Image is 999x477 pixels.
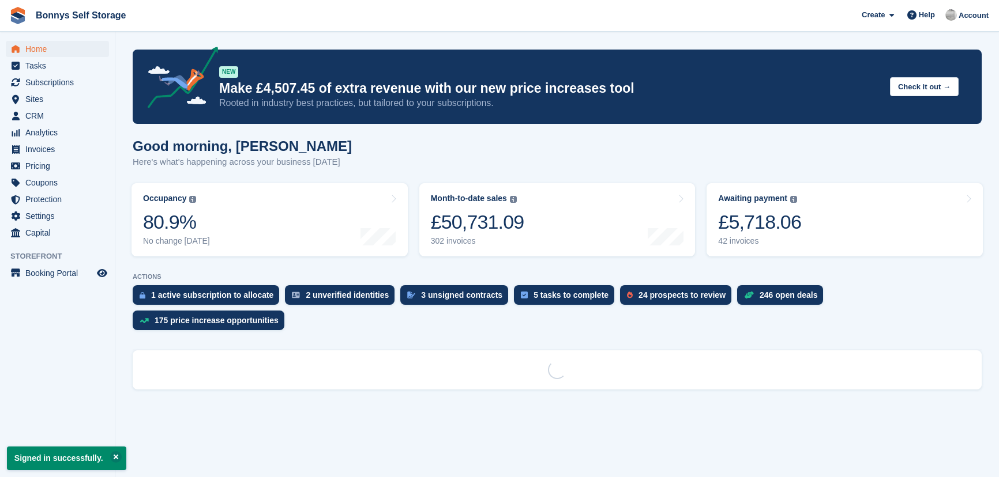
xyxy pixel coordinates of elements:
[25,124,95,141] span: Analytics
[25,74,95,90] span: Subscriptions
[31,6,130,25] a: Bonnys Self Storage
[6,158,109,174] a: menu
[25,91,95,107] span: Sites
[6,108,109,124] a: menu
[6,225,109,241] a: menu
[790,196,797,203] img: icon-info-grey-7440780725fd019a000dd9b08b2336e03edf1995a4989e88bcd33f0948082b44.svg
[133,156,352,169] p: Here's what's happening across your business [DATE]
[6,91,109,107] a: menu
[514,285,620,311] a: 5 tasks to complete
[431,236,524,246] div: 302 invoices
[744,291,754,299] img: deal-1b604bf984904fb50ccaf53a9ad4b4a5d6e5aea283cecdc64d6e3604feb123c2.svg
[219,66,238,78] div: NEW
[25,225,95,241] span: Capital
[95,266,109,280] a: Preview store
[737,285,829,311] a: 246 open deals
[25,191,95,207] span: Protection
[6,124,109,141] a: menu
[140,291,145,299] img: active_subscription_to_allocate_icon-d502201f5373d7db506a760aba3b589e785aa758c864c3986d89f69b8ff3...
[140,318,149,323] img: price_increase_opportunities-93ffe204e8149a01c8c9dc8f82e8f89637d9d84a8eef4429ea346261dce0b2c0.svg
[219,97,881,109] p: Rooted in industry best practices, but tailored to your subscriptions.
[132,183,408,256] a: Occupancy 80.9% No change [DATE]
[6,175,109,191] a: menu
[6,58,109,74] a: menu
[707,183,983,256] a: Awaiting payment £5,718.06 42 invoices
[620,285,737,311] a: 24 prospects to review
[521,291,528,298] img: task-75834270c22a3079a89374b754ae025e5fb1db73e45f91037f5363f120a921f8.svg
[25,158,95,174] span: Pricing
[25,175,95,191] span: Coupons
[627,291,633,298] img: prospect-51fa495bee0391a8d652442698ab0144808aea92771e9ea1ae160a38d050c398.svg
[890,77,959,96] button: Check it out →
[25,208,95,224] span: Settings
[919,9,935,21] span: Help
[6,41,109,57] a: menu
[718,194,787,203] div: Awaiting payment
[862,9,885,21] span: Create
[534,290,609,300] div: 5 tasks to complete
[133,138,352,154] h1: Good morning, [PERSON_NAME]
[143,210,210,234] div: 80.9%
[189,196,196,203] img: icon-info-grey-7440780725fd019a000dd9b08b2336e03edf1995a4989e88bcd33f0948082b44.svg
[407,291,415,298] img: contract_signature_icon-13c848040528278c33f63329250d36e43548de30e8caae1d1a13099fd9432cc5.svg
[510,196,517,203] img: icon-info-grey-7440780725fd019a000dd9b08b2336e03edf1995a4989e88bcd33f0948082b44.svg
[25,265,95,281] span: Booking Portal
[25,141,95,157] span: Invoices
[219,80,881,97] p: Make £4,507.45 of extra revenue with our new price increases tool
[133,285,285,311] a: 1 active subscription to allocate
[292,291,300,298] img: verify_identity-adf6edd0f0f0b5bbfe63781bf79b02c33cf7c696d77639b501bdc392416b5a36.svg
[6,265,109,281] a: menu
[760,290,817,300] div: 246 open deals
[718,210,801,234] div: £5,718.06
[138,47,219,112] img: price-adjustments-announcement-icon-8257ccfd72463d97f412b2fc003d46551f7dbcb40ab6d574587a9cd5c0d94...
[945,9,957,21] img: James Bonny
[419,183,696,256] a: Month-to-date sales £50,731.09 302 invoices
[959,10,989,21] span: Account
[421,290,502,300] div: 3 unsigned contracts
[10,251,115,262] span: Storefront
[25,58,95,74] span: Tasks
[431,194,507,203] div: Month-to-date sales
[718,236,801,246] div: 42 invoices
[155,316,279,325] div: 175 price increase opportunities
[306,290,389,300] div: 2 unverified identities
[431,210,524,234] div: £50,731.09
[133,273,982,281] p: ACTIONS
[7,446,126,470] p: Signed in successfully.
[6,74,109,90] a: menu
[9,7,27,24] img: stora-icon-8386f47178a22dfd0bd8f6a31ec36ba5ce8667c1dd55bd0f319d3a0aa187defe.svg
[6,141,109,157] a: menu
[143,236,210,246] div: No change [DATE]
[25,41,95,57] span: Home
[6,208,109,224] a: menu
[143,194,186,203] div: Occupancy
[639,290,726,300] div: 24 prospects to review
[133,311,290,336] a: 175 price increase opportunities
[25,108,95,124] span: CRM
[6,191,109,207] a: menu
[151,290,273,300] div: 1 active subscription to allocate
[285,285,400,311] a: 2 unverified identities
[400,285,514,311] a: 3 unsigned contracts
